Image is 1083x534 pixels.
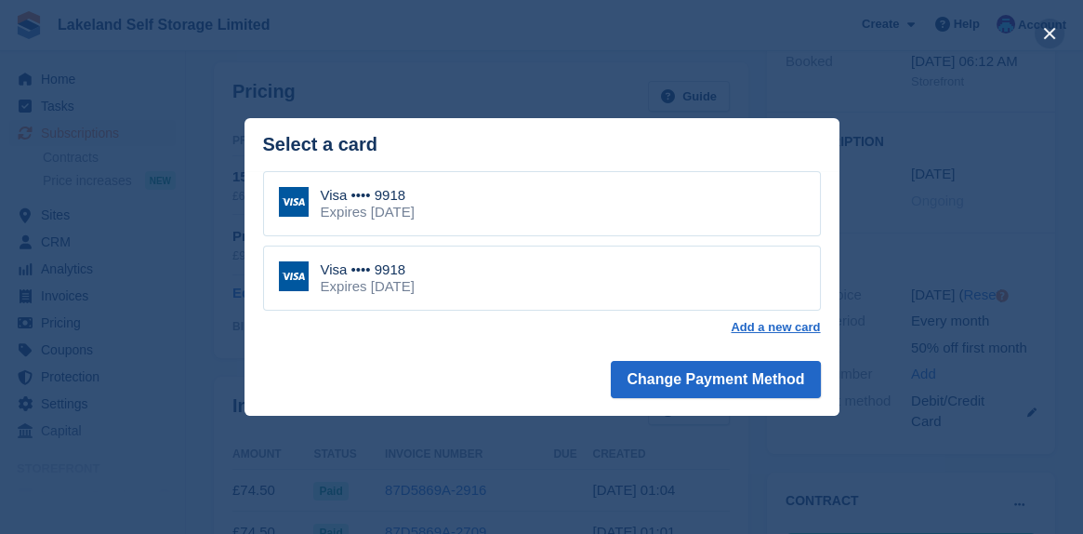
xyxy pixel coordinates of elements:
[263,134,821,155] div: Select a card
[279,187,309,217] img: Visa Logo
[731,320,820,335] a: Add a new card
[321,187,415,204] div: Visa •••• 9918
[321,261,415,278] div: Visa •••• 9918
[321,278,415,295] div: Expires [DATE]
[611,361,820,398] button: Change Payment Method
[1035,19,1064,48] button: close
[321,204,415,220] div: Expires [DATE]
[279,261,309,291] img: Visa Logo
